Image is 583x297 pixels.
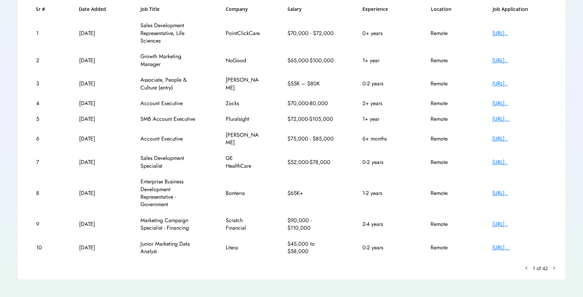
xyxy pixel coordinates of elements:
[287,100,335,107] div: $70,000-80,000
[287,6,335,13] h6: Salary
[140,178,198,209] div: Enterprise Business Development Representative - Government
[226,100,260,107] div: Zocks
[36,220,51,228] div: 9
[79,30,113,37] div: [DATE]
[79,244,113,251] div: [DATE]
[140,76,198,92] div: Associate, People & Culture (entry)
[492,100,547,107] div: [URL]..
[492,189,547,197] div: [URL]..
[492,220,547,228] div: [URL]..
[226,115,260,123] div: Pluralsight
[287,217,335,232] div: $90,000 - $110,000
[36,189,51,197] div: 8
[492,57,547,64] div: [URL]..
[140,100,198,107] div: Account Executive
[287,57,335,64] div: $65,000-$100,000
[431,244,465,251] div: Remote
[226,131,260,147] div: [PERSON_NAME]
[226,6,260,13] h6: Company
[362,220,403,228] div: 2-4 years
[140,135,198,143] div: Account Executive
[226,244,260,251] div: Litera
[362,135,403,143] div: 6+ months
[140,154,198,170] div: Sales Development Specialist
[79,220,113,228] div: [DATE]
[79,115,113,123] div: [DATE]
[36,100,51,107] div: 4
[362,189,403,197] div: 1-2 years
[36,135,51,143] div: 6
[362,30,403,37] div: 0+ years
[431,57,465,64] div: Remote
[492,135,547,143] div: [URL]..
[36,6,51,13] h6: Sr #
[36,159,51,166] div: 7
[36,115,51,123] div: 5
[287,30,335,37] div: $70,000 - $72,000
[492,244,547,251] div: [URL]...
[362,244,403,251] div: 0-2 years
[492,115,547,123] div: [URL]...
[79,80,113,87] div: [DATE]
[533,265,548,272] div: 1 of 42
[287,135,335,143] div: $75,000 - $85,000
[79,189,113,197] div: [DATE]
[431,6,465,13] h6: Location
[140,6,160,13] h6: Job Title
[36,80,51,87] div: 3
[287,159,335,166] div: $52,000-$78,000
[36,57,51,64] div: 2
[140,115,198,123] div: SMB Account Executive
[492,30,547,37] div: [URL]..
[431,220,465,228] div: Remote
[226,189,260,197] div: Bonterra
[140,53,198,68] div: Growth Marketing Manager
[362,6,403,13] h6: Experience
[431,80,465,87] div: Remote
[431,115,465,123] div: Remote
[226,76,260,92] div: [PERSON_NAME]
[362,80,403,87] div: 0-2 years
[362,57,403,64] div: 1+ year
[226,30,260,37] div: PointClickCare
[226,57,260,64] div: NoGood
[140,240,198,255] div: Junior Marketing Data Analyst
[362,100,403,107] div: 2+ years
[492,159,547,166] div: [URL]..
[287,240,335,255] div: $45,000 to $58,000
[431,30,465,37] div: Remote
[362,159,403,166] div: 0-2 years
[140,22,198,45] div: Sales Development Representative, Life Sciences
[431,135,465,143] div: Remote
[226,217,260,232] div: Scratch Financial
[523,265,530,271] button: keyboard_arrow_left
[140,217,198,232] div: Marketing Campaign Specialist - Financing
[493,6,547,13] h6: Job Application
[492,80,547,87] div: [URL]..
[431,189,465,197] div: Remote
[287,189,335,197] div: $65K+
[36,244,51,251] div: 10
[79,57,113,64] div: [DATE]
[287,115,335,123] div: $72,000-$105,000
[551,265,557,271] button: chevron_right
[431,100,465,107] div: Remote
[431,159,465,166] div: Remote
[79,159,113,166] div: [DATE]
[79,100,113,107] div: [DATE]
[79,135,113,143] div: [DATE]
[79,6,113,13] h6: Date Added
[226,154,260,170] div: GE HealthCare
[36,30,51,37] div: 1
[287,80,335,87] div: $55K – $80K
[362,115,403,123] div: 1+ year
